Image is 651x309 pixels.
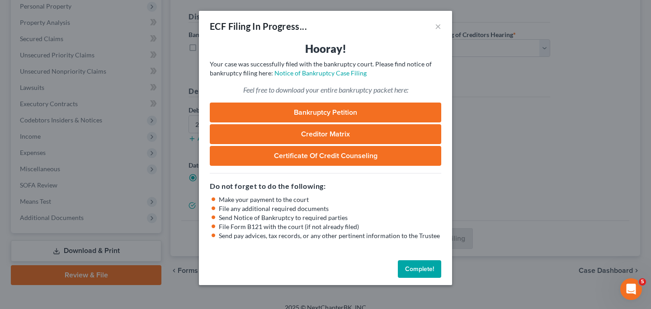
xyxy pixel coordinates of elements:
[620,278,642,300] iframe: Intercom live chat
[210,20,307,33] div: ECF Filing In Progress...
[398,260,441,278] button: Complete!
[210,124,441,144] a: Creditor Matrix
[210,181,441,192] h5: Do not forget to do the following:
[219,195,441,204] li: Make your payment to the court
[435,21,441,32] button: ×
[219,204,441,213] li: File any additional required documents
[210,60,432,77] span: Your case was successfully filed with the bankruptcy court. Please find notice of bankruptcy fili...
[210,42,441,56] h3: Hooray!
[210,146,441,166] a: Certificate of Credit Counseling
[219,213,441,222] li: Send Notice of Bankruptcy to required parties
[210,103,441,122] a: Bankruptcy Petition
[210,85,441,95] p: Feel free to download your entire bankruptcy packet here:
[219,222,441,231] li: File Form B121 with the court (if not already filed)
[274,69,367,77] a: Notice of Bankruptcy Case Filing
[219,231,441,240] li: Send pay advices, tax records, or any other pertinent information to the Trustee
[639,278,646,286] span: 5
